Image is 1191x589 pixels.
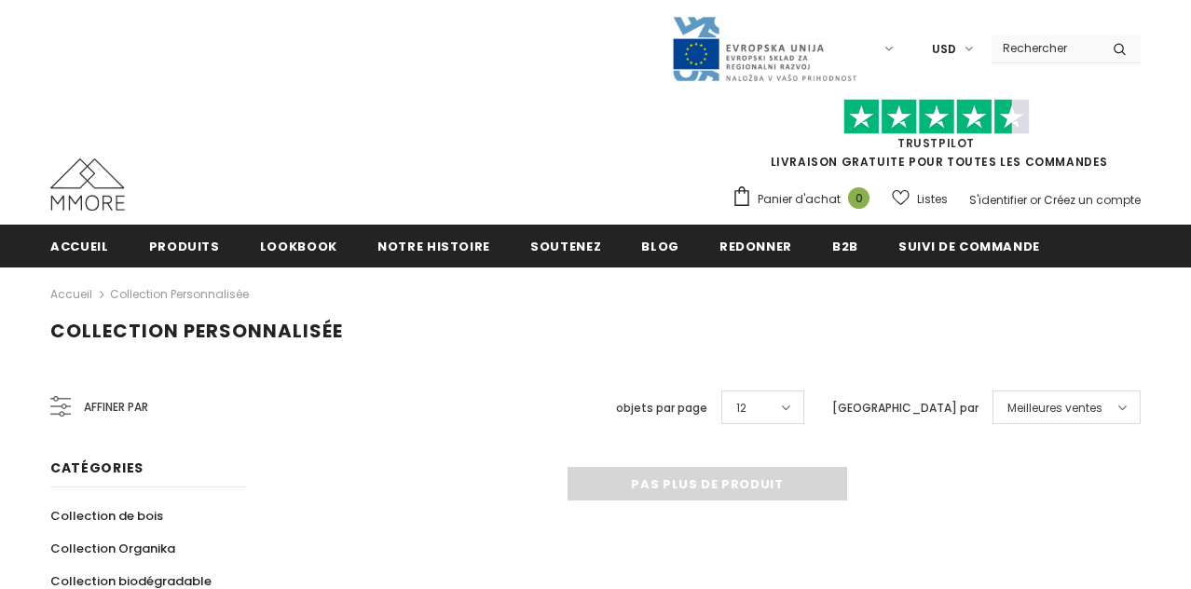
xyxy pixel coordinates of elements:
[260,238,337,255] span: Lookbook
[260,225,337,267] a: Lookbook
[50,507,163,525] span: Collection de bois
[719,238,792,255] span: Redonner
[898,238,1040,255] span: Suivi de commande
[530,238,601,255] span: soutenez
[50,238,109,255] span: Accueil
[732,185,879,213] a: Panier d'achat 0
[898,225,1040,267] a: Suivi de commande
[832,238,858,255] span: B2B
[377,225,490,267] a: Notre histoire
[1030,192,1041,208] span: or
[530,225,601,267] a: soutenez
[50,158,125,211] img: Cas MMORE
[84,397,148,418] span: Affiner par
[832,399,979,418] label: [GEOGRAPHIC_DATA] par
[992,34,1099,62] input: Search Site
[758,190,841,209] span: Panier d'achat
[736,399,746,418] span: 12
[848,187,869,209] span: 0
[50,540,175,557] span: Collection Organika
[616,399,707,418] label: objets par page
[671,40,857,56] a: Javni Razpis
[641,238,679,255] span: Blog
[50,225,109,267] a: Accueil
[377,238,490,255] span: Notre histoire
[50,459,144,477] span: Catégories
[719,225,792,267] a: Redonner
[932,40,956,59] span: USD
[149,238,220,255] span: Produits
[897,135,975,151] a: TrustPilot
[671,15,857,83] img: Javni Razpis
[50,318,343,344] span: Collection personnalisée
[892,183,948,215] a: Listes
[1007,399,1102,418] span: Meilleures ventes
[641,225,679,267] a: Blog
[917,190,948,209] span: Listes
[969,192,1027,208] a: S'identifier
[843,99,1030,135] img: Faites confiance aux étoiles pilotes
[732,107,1141,170] span: LIVRAISON GRATUITE POUR TOUTES LES COMMANDES
[832,225,858,267] a: B2B
[50,532,175,565] a: Collection Organika
[50,283,92,306] a: Accueil
[50,500,163,532] a: Collection de bois
[1044,192,1141,208] a: Créez un compte
[110,286,249,302] a: Collection personnalisée
[149,225,220,267] a: Produits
